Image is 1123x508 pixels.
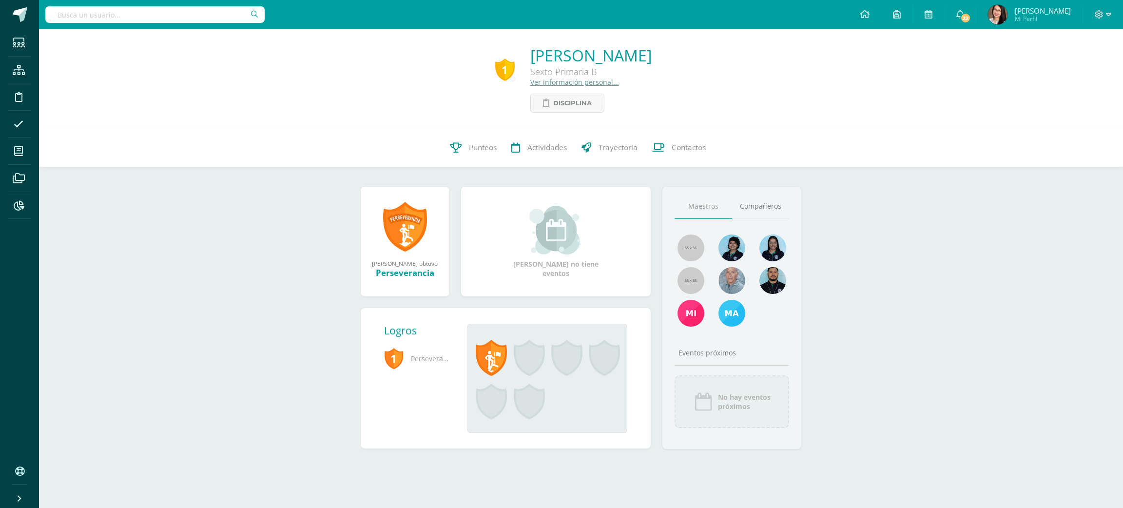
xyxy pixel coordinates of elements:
[530,78,619,87] a: Ver información personal...
[443,128,504,167] a: Punteos
[530,45,652,66] a: [PERSON_NAME]
[599,142,638,153] span: Trayectoria
[553,94,592,112] span: Disciplina
[370,267,440,278] div: Perseverancia
[672,142,706,153] span: Contactos
[678,267,704,294] img: 55x55
[678,300,704,327] img: 46cbd6eabce5eb6ac6385f4e87f52981.png
[675,348,790,357] div: Eventos próximos
[574,128,645,167] a: Trayectoria
[960,13,971,23] span: 22
[384,345,452,372] span: Perseverancia
[645,128,713,167] a: Contactos
[504,128,574,167] a: Actividades
[694,392,713,411] img: event_icon.png
[384,347,404,370] span: 1
[759,267,786,294] img: 2207c9b573316a41e74c87832a091651.png
[675,194,732,219] a: Maestros
[1015,6,1071,16] span: [PERSON_NAME]
[469,142,497,153] span: Punteos
[495,59,515,81] div: 1
[678,234,704,261] img: 55x55
[718,392,771,411] span: No hay eventos próximos
[507,206,604,278] div: [PERSON_NAME] no tiene eventos
[527,142,567,153] span: Actividades
[1015,15,1071,23] span: Mi Perfil
[718,267,745,294] img: 55ac31a88a72e045f87d4a648e08ca4b.png
[530,66,652,78] div: Sexto Primaria B
[759,234,786,261] img: 988842e5b939f5c2d5b9e82dc2614647.png
[718,234,745,261] img: e302b404b0ff0b6ffca25534d0d05156.png
[529,206,582,254] img: event_small.png
[384,324,460,337] div: Logros
[732,194,790,219] a: Compañeros
[718,300,745,327] img: 9ae28ef7a482140a5b34b5bdeda2bc76.png
[45,6,265,23] input: Busca un usuario...
[370,259,440,267] div: [PERSON_NAME] obtuvo
[530,94,604,113] a: Disciplina
[988,5,1007,24] img: 220e157e7b27880ea9080e7bb9588460.png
